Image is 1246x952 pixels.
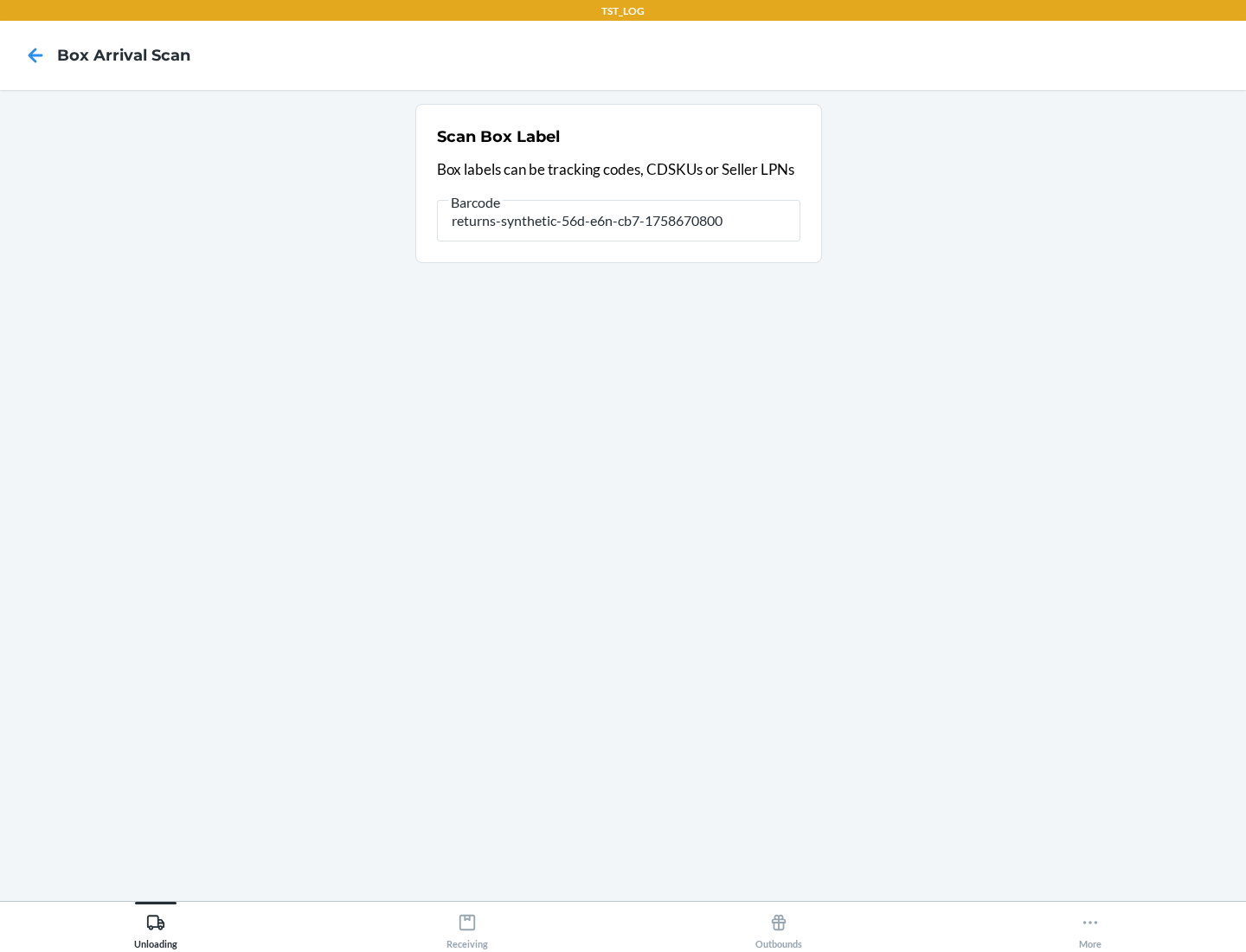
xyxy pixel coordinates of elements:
button: Outbounds [623,902,934,949]
p: TST_LOG [601,3,645,19]
span: Barcode [448,194,503,211]
h2: Scan Box Label [437,125,560,148]
input: Barcode [437,200,800,241]
div: More [1079,906,1101,949]
button: More [934,902,1246,949]
button: Receiving [311,902,623,949]
p: Box labels can be tracking codes, CDSKUs or Seller LPNs [437,158,800,181]
div: Receiving [446,906,488,949]
div: Unloading [134,906,177,949]
div: Outbounds [755,906,802,949]
h4: Box Arrival Scan [57,44,190,67]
